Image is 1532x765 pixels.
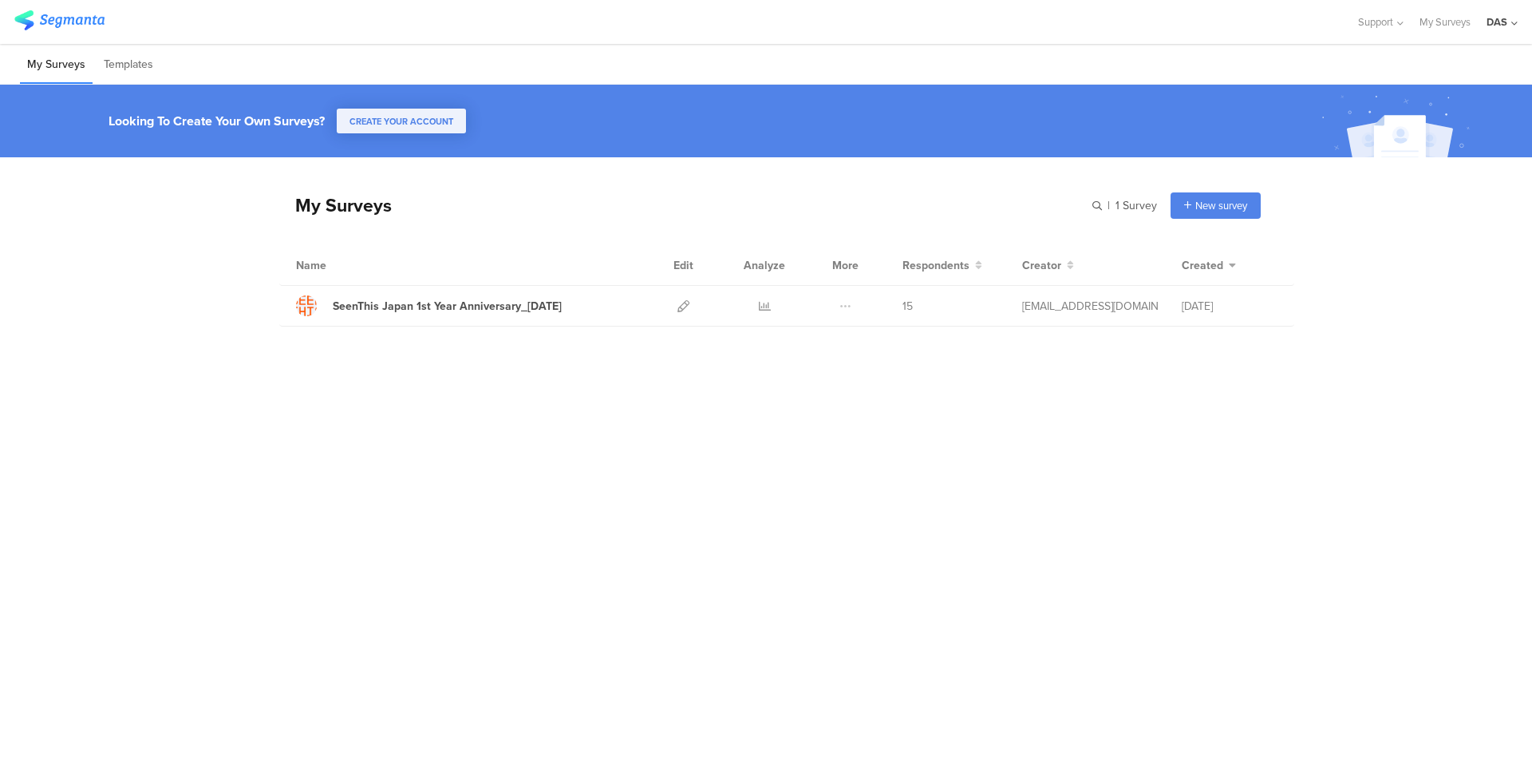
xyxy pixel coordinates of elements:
[666,245,701,285] div: Edit
[740,245,788,285] div: Analyze
[1182,257,1236,274] button: Created
[1115,197,1157,214] span: 1 Survey
[1358,14,1393,30] span: Support
[1022,257,1074,274] button: Creator
[1487,14,1507,30] div: DAS
[902,257,982,274] button: Respondents
[1182,298,1277,315] div: [DATE]
[828,245,863,285] div: More
[1182,257,1223,274] span: Created
[97,46,160,84] li: Templates
[349,115,453,128] span: CREATE YOUR ACCOUNT
[279,192,392,219] div: My Surveys
[1316,89,1480,162] img: create_account_image.svg
[296,295,562,316] a: SeenThis Japan 1st Year Anniversary_[DATE]
[337,109,466,133] button: CREATE YOUR ACCOUNT
[333,298,562,315] div: SeenThis Japan 1st Year Anniversary_9/10/2025
[109,112,325,130] div: Looking To Create Your Own Surveys?
[1022,257,1061,274] span: Creator
[1105,197,1112,214] span: |
[20,46,93,84] li: My Surveys
[14,10,105,30] img: segmanta logo
[902,298,913,315] span: 15
[1195,198,1247,213] span: New survey
[296,257,392,274] div: Name
[902,257,969,274] span: Respondents
[1022,298,1158,315] div: t.udagawa@accelerators.jp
